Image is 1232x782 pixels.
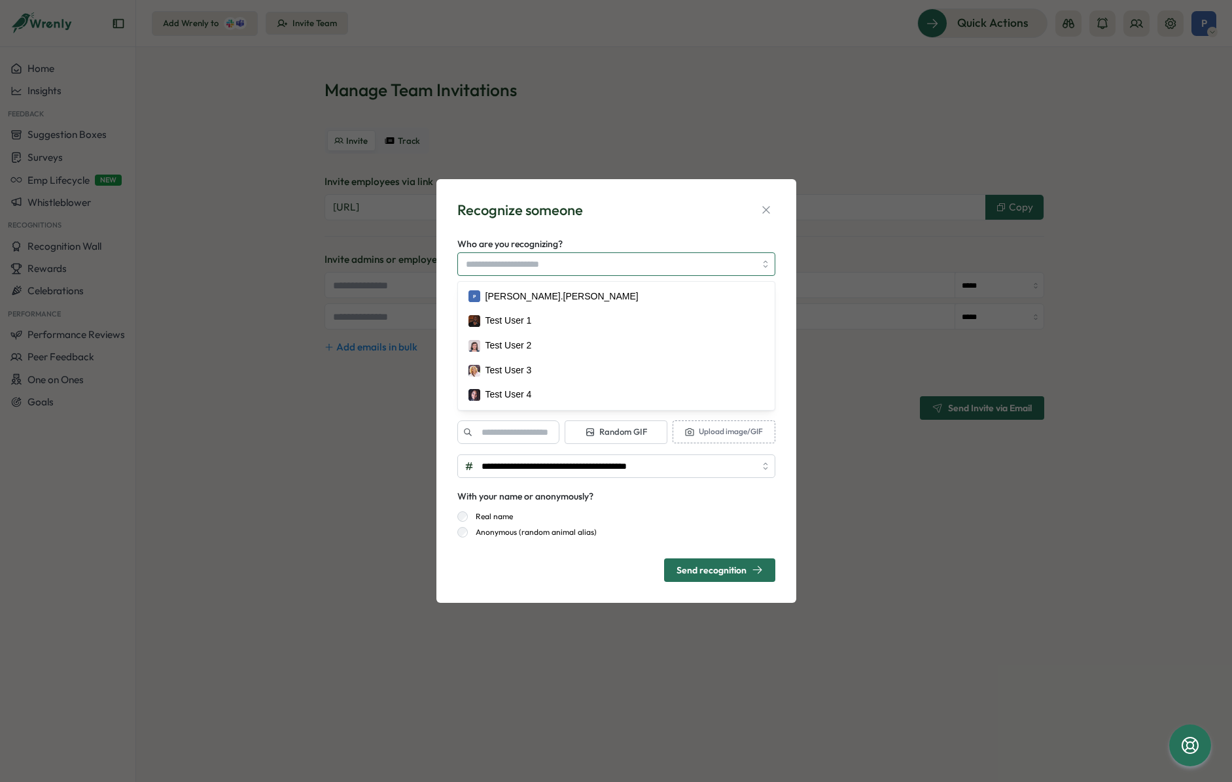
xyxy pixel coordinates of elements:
[677,564,763,575] div: Send recognition
[473,293,476,300] span: P
[565,420,667,444] button: Random GIF
[585,426,647,438] span: Random GIF
[457,490,593,504] div: With your name or anonymously?
[457,237,563,252] label: Who are you recognizing?
[485,388,532,402] div: Test User 4
[468,315,480,327] img: Test User 1
[485,290,639,304] div: [PERSON_NAME].[PERSON_NAME]
[468,527,597,537] label: Anonymous (random animal alias)
[468,365,480,377] img: Test User 3
[664,558,775,582] button: Send recognition
[457,200,583,220] div: Recognize someone
[485,364,532,378] div: Test User 3
[468,389,480,401] img: Test User 4
[468,511,513,522] label: Real name
[485,339,532,353] div: Test User 2
[468,340,480,352] img: Test User 2
[485,314,532,328] div: Test User 1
